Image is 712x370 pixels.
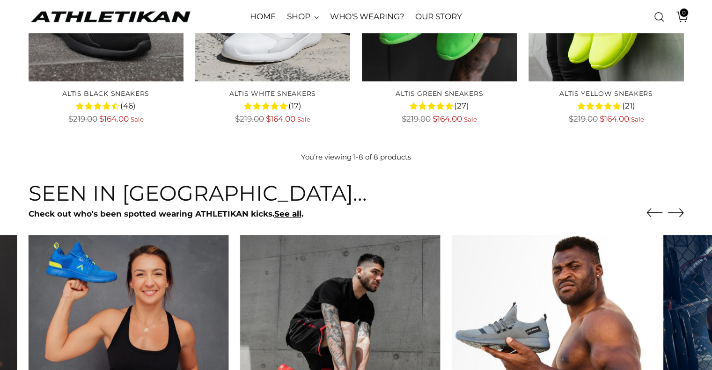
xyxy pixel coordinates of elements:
p: You’re viewing 1-8 of 8 products [301,152,411,163]
a: ALTIS Black Sneakers [62,89,149,98]
h3: Seen in [GEOGRAPHIC_DATA]... [29,181,367,205]
div: 4.9 rating (27 votes) [362,100,517,112]
div: 4.6 rating (21 votes) [528,100,683,112]
strong: Check out who's been spotted wearing ATHLETIKAN kicks. [29,209,274,218]
span: (27) [454,100,469,112]
div: 4.4 rating (46 votes) [29,100,184,112]
span: $219.00 [235,114,264,123]
a: HOME [250,7,276,27]
span: Sale [464,116,477,123]
span: $219.00 [402,114,431,123]
span: (17) [288,100,301,112]
a: Open search modal [650,7,668,26]
button: Move to previous carousel slide [646,205,662,221]
span: (21) [622,100,635,112]
span: $219.00 [568,114,597,123]
div: 4.8 rating (17 votes) [195,100,350,112]
a: WHO'S WEARING? [330,7,404,27]
span: $164.00 [599,114,629,123]
span: $164.00 [266,114,295,123]
span: Sale [631,116,644,123]
a: See all [274,209,301,218]
span: Sale [131,116,144,123]
strong: . [301,209,303,218]
span: $219.00 [68,114,97,123]
a: OUR STORY [415,7,462,27]
a: ALTIS White Sneakers [229,89,316,98]
a: ATHLETIKAN [29,9,192,24]
span: Sale [297,116,310,123]
span: $164.00 [99,114,129,123]
span: 0 [680,8,688,17]
a: ALTIS Green Sneakers [396,89,483,98]
a: Open cart modal [669,7,688,26]
span: $164.00 [433,114,462,123]
a: ALTIS Yellow Sneakers [559,89,653,98]
a: SHOP [287,7,319,27]
span: (46) [120,100,136,112]
button: Move to next carousel slide [668,204,684,220]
